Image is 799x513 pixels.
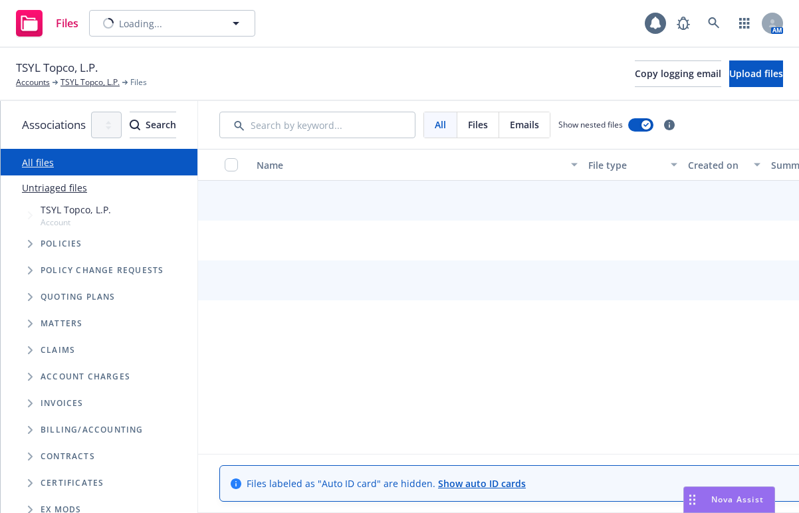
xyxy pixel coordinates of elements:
div: File type [588,158,663,172]
input: Search by keyword... [219,112,415,138]
button: Nova Assist [683,486,775,513]
span: Invoices [41,399,84,407]
a: Search [701,10,727,37]
button: Loading... [89,10,255,37]
span: Account [41,217,111,228]
span: Files [468,118,488,132]
span: Billing/Accounting [41,426,144,434]
div: Tree Example [1,200,197,417]
button: Name [251,149,583,181]
button: Created on [683,149,766,181]
button: File type [583,149,683,181]
span: Emails [510,118,539,132]
span: Policies [41,240,82,248]
a: Show auto ID cards [438,477,526,490]
span: Files [130,76,147,88]
span: Files labeled as "Auto ID card" are hidden. [247,476,526,490]
span: Policy change requests [41,266,164,274]
span: Show nested files [558,119,623,130]
span: Copy logging email [635,67,721,80]
span: Loading... [119,17,162,31]
input: Select all [225,158,238,171]
a: TSYL Topco, L.P. [60,76,120,88]
button: SearchSearch [130,112,176,138]
span: Upload files [729,67,783,80]
a: All files [22,156,54,169]
span: Claims [41,346,75,354]
span: Files [56,18,78,29]
a: Switch app [731,10,758,37]
span: Associations [22,116,86,134]
span: Certificates [41,479,104,487]
span: Nova Assist [711,494,764,505]
a: Accounts [16,76,50,88]
a: Untriaged files [22,181,87,195]
div: Name [257,158,563,172]
div: Drag to move [684,487,701,512]
div: Created on [688,158,746,172]
a: Report a Bug [670,10,697,37]
span: Contracts [41,453,95,461]
span: TSYL Topco, L.P. [41,203,111,217]
span: All [435,118,446,132]
svg: Search [130,120,140,130]
button: Upload files [729,60,783,87]
span: Account charges [41,373,130,381]
span: TSYL Topco, L.P. [16,59,98,76]
span: Quoting plans [41,293,116,301]
div: Search [130,112,176,138]
a: Files [11,5,84,42]
span: Matters [41,320,82,328]
button: Copy logging email [635,60,721,87]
